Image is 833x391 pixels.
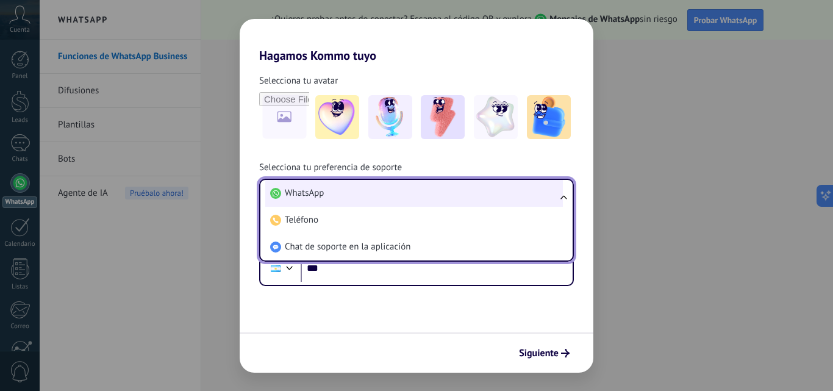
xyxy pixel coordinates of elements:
span: WhatsApp [285,187,324,199]
img: -5.jpeg [527,95,571,139]
span: Chat de soporte en la aplicación [285,241,410,253]
button: Siguiente [513,343,575,364]
span: Selecciona tu avatar [259,75,338,87]
span: Teléfono [285,214,318,226]
h2: Hagamos Kommo tuyo [240,19,593,63]
div: Argentina: + 54 [264,256,287,281]
span: Siguiente [519,349,559,357]
img: -2.jpeg [368,95,412,139]
img: -1.jpeg [315,95,359,139]
img: -4.jpeg [474,95,518,139]
span: Selecciona tu preferencia de soporte [259,162,402,174]
img: -3.jpeg [421,95,465,139]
